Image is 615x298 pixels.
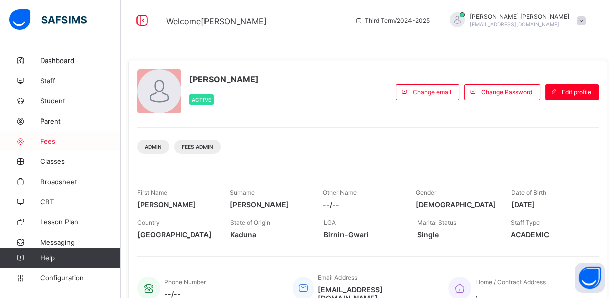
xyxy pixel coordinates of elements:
span: [DATE] [511,200,589,209]
span: Welcome [PERSON_NAME] [166,16,267,26]
span: Classes [40,157,121,165]
span: Country [137,219,160,226]
span: Gender [416,189,436,196]
span: [PERSON_NAME] [137,200,215,209]
span: [EMAIL_ADDRESS][DOMAIN_NAME] [470,21,559,27]
span: State of Origin [230,219,270,226]
span: Fees [40,137,121,145]
span: Date of Birth [511,189,546,196]
span: Email Address [318,274,357,281]
span: Messaging [40,238,121,246]
span: Broadsheet [40,177,121,186]
span: ACADEMIC [511,230,589,239]
span: Dashboard [40,56,121,65]
span: Birnin-Gwari [324,230,402,239]
span: Staff [40,77,121,85]
span: Kaduna [230,230,308,239]
span: Other Name [323,189,357,196]
span: Help [40,254,120,262]
span: Surname [230,189,255,196]
span: Student [40,97,121,105]
span: [GEOGRAPHIC_DATA] [137,230,215,239]
span: Marital Status [417,219,456,226]
span: Configuration [40,274,120,282]
span: Edit profile [562,88,591,96]
span: CBT [40,198,121,206]
img: safsims [9,9,87,30]
span: Staff Type [511,219,540,226]
span: [PERSON_NAME] [230,200,307,209]
span: LGA [324,219,336,226]
span: Change email [413,88,451,96]
span: Home / Contract Address [475,278,546,286]
span: Fees Admin [182,144,213,150]
span: [DEMOGRAPHIC_DATA] [416,200,496,209]
span: session/term information [355,17,430,24]
span: [PERSON_NAME] [189,74,259,84]
button: Open asap [575,263,605,293]
span: Phone Number [164,278,206,286]
div: PatriciaAaron [440,12,591,29]
span: [PERSON_NAME] [PERSON_NAME] [470,13,569,20]
span: Active [192,97,211,103]
span: --/-- [323,200,400,209]
span: Parent [40,117,121,125]
span: First Name [137,189,167,196]
span: Lesson Plan [40,218,121,226]
span: Admin [145,144,162,150]
span: Single [417,230,495,239]
span: Change Password [481,88,532,96]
